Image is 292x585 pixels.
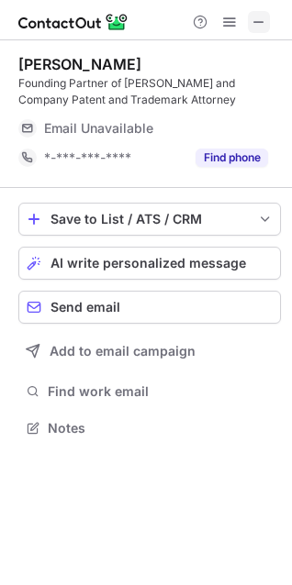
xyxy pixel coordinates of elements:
[51,256,246,270] span: AI write personalized message
[18,203,281,236] button: save-profile-one-click
[18,11,129,33] img: ContactOut v5.3.10
[51,212,249,226] div: Save to List / ATS / CRM
[50,344,196,359] span: Add to email campaign
[18,291,281,324] button: Send email
[18,379,281,404] button: Find work email
[44,120,153,137] span: Email Unavailable
[196,149,268,167] button: Reveal Button
[48,420,274,436] span: Notes
[48,383,274,400] span: Find work email
[18,55,141,73] div: [PERSON_NAME]
[51,300,120,315] span: Send email
[18,75,281,108] div: Founding Partner of [PERSON_NAME] and Company Patent and Trademark Attorney
[18,415,281,441] button: Notes
[18,335,281,368] button: Add to email campaign
[18,247,281,280] button: AI write personalized message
